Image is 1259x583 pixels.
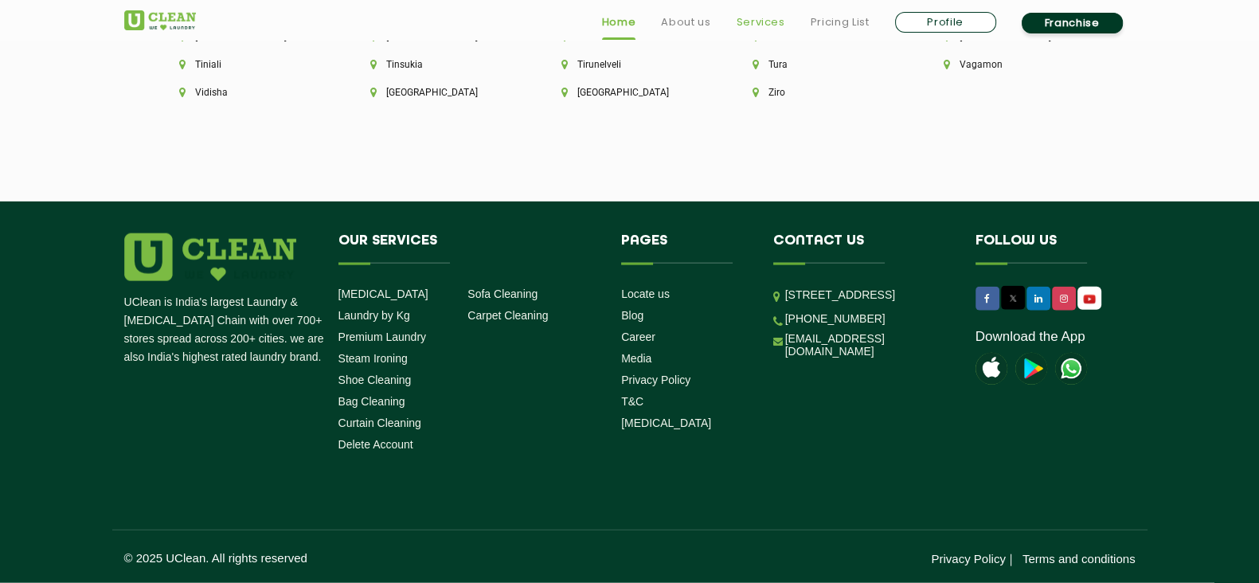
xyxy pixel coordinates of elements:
a: Terms and conditions [1022,552,1136,565]
a: Pricing List [811,13,870,32]
a: Sofa Cleaning [467,288,538,300]
a: Bag Cleaning [338,395,405,408]
a: Franchise [1022,13,1123,33]
a: Career [621,331,655,343]
a: About us [661,13,710,32]
h4: Follow us [976,233,1116,264]
a: Privacy Policy [621,374,690,386]
p: © 2025 UClean. All rights reserved [124,551,630,565]
a: T&C [621,395,643,408]
h4: Contact us [773,233,952,264]
a: Curtain Cleaning [338,417,421,429]
img: UClean Laundry and Dry Cleaning [124,10,196,30]
a: [MEDICAL_DATA] [338,288,428,300]
li: Tirunelveli [561,59,698,70]
a: Delete Account [338,438,413,451]
img: UClean Laundry and Dry Cleaning [1079,291,1100,307]
li: Ziro [753,87,890,98]
img: UClean Laundry and Dry Cleaning [1055,353,1087,385]
a: Blog [621,309,643,322]
li: Vidisha [179,87,316,98]
li: [GEOGRAPHIC_DATA] [561,87,698,98]
li: Vagamon [944,59,1081,70]
a: [PHONE_NUMBER] [785,312,886,325]
a: Download the App [976,329,1085,345]
p: [STREET_ADDRESS] [785,286,952,304]
li: [GEOGRAPHIC_DATA] [370,87,507,98]
a: Laundry by Kg [338,309,410,322]
li: Tiniali [179,59,316,70]
a: Services [736,13,784,32]
a: Privacy Policy [931,552,1005,565]
img: logo.png [124,233,296,281]
li: Tura [753,59,890,70]
p: UClean is India's largest Laundry & [MEDICAL_DATA] Chain with over 700+ stores spread across 200+... [124,293,326,366]
a: Locate us [621,288,670,300]
a: Media [621,352,651,365]
a: Premium Laundry [338,331,427,343]
a: Home [602,13,636,32]
img: apple-icon.png [976,353,1007,385]
li: Tinsukia [370,59,507,70]
a: Shoe Cleaning [338,374,412,386]
a: [MEDICAL_DATA] [621,417,711,429]
h4: Our Services [338,233,598,264]
a: Profile [895,12,996,33]
h4: Pages [621,233,749,264]
a: Steam Ironing [338,352,408,365]
a: Carpet Cleaning [467,309,548,322]
a: [EMAIL_ADDRESS][DOMAIN_NAME] [785,332,952,358]
img: playstoreicon.png [1015,353,1047,385]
